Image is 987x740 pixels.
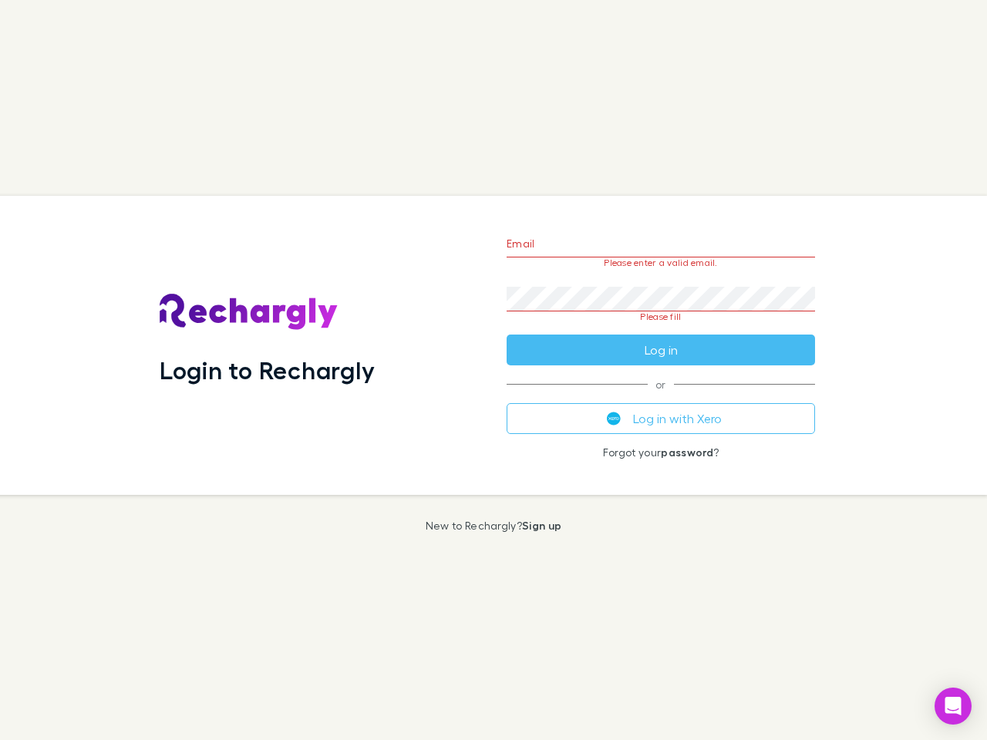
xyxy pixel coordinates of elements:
button: Log in [507,335,815,365]
div: Open Intercom Messenger [935,688,972,725]
img: Xero's logo [607,412,621,425]
p: Please enter a valid email. [507,257,815,268]
p: New to Rechargly? [426,520,562,532]
a: password [661,446,713,459]
p: Forgot your ? [507,446,815,459]
h1: Login to Rechargly [160,355,375,385]
p: Please fill [507,311,815,322]
img: Rechargly's Logo [160,294,339,331]
span: or [507,384,815,385]
button: Log in with Xero [507,403,815,434]
a: Sign up [522,519,561,532]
